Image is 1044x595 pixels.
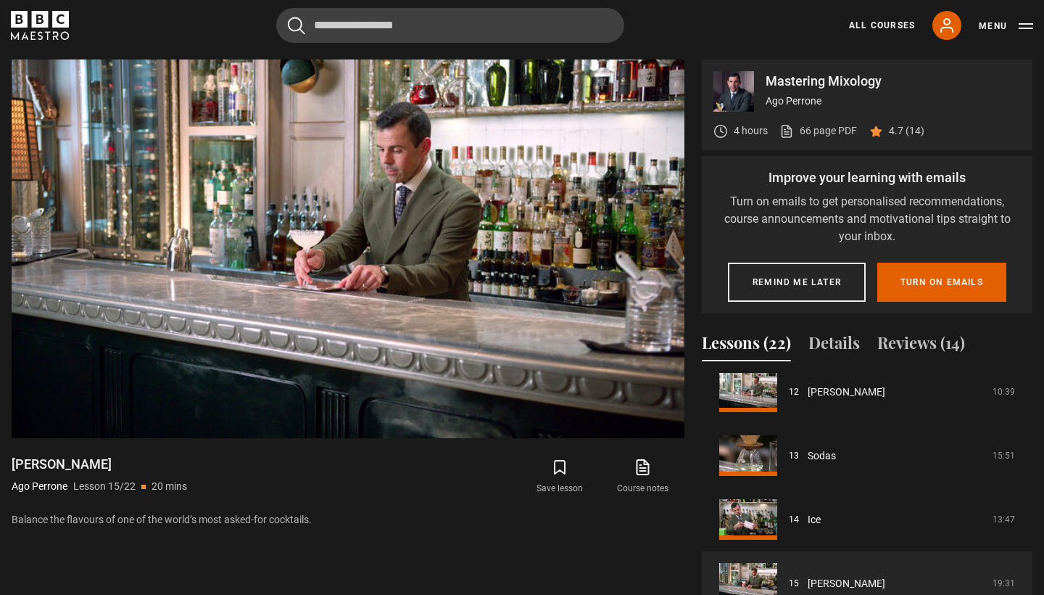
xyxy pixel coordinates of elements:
[808,448,836,464] a: Sodas
[12,512,684,528] p: Balance the flavours of one of the world’s most asked-for cocktails.
[288,17,305,35] button: Submit the search query
[808,576,885,591] a: [PERSON_NAME]
[734,123,768,139] p: 4 hours
[766,94,1021,109] p: Ago Perrone
[766,75,1021,88] p: Mastering Mixology
[808,385,885,400] a: [PERSON_NAME]
[713,168,1021,187] p: Improve your learning with emails
[12,456,187,473] h1: [PERSON_NAME]
[728,263,866,302] button: Remind me later
[73,479,136,494] p: Lesson 15/22
[979,19,1033,33] button: Toggle navigation
[518,456,601,498] button: Save lesson
[808,331,860,361] button: Details
[12,59,684,438] video-js: Video Player
[877,331,965,361] button: Reviews (14)
[713,193,1021,245] p: Turn on emails to get personalised recommendations, course announcements and motivational tips st...
[889,123,924,139] p: 4.7 (14)
[12,479,67,494] p: Ago Perrone
[808,512,821,528] a: Ice
[849,19,915,32] a: All Courses
[276,8,624,43] input: Search
[779,123,857,139] a: 66 page PDF
[702,331,791,361] button: Lessons (22)
[877,263,1006,302] button: Turn on emails
[602,456,684,498] a: Course notes
[11,11,69,40] svg: BBC Maestro
[152,479,187,494] p: 20 mins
